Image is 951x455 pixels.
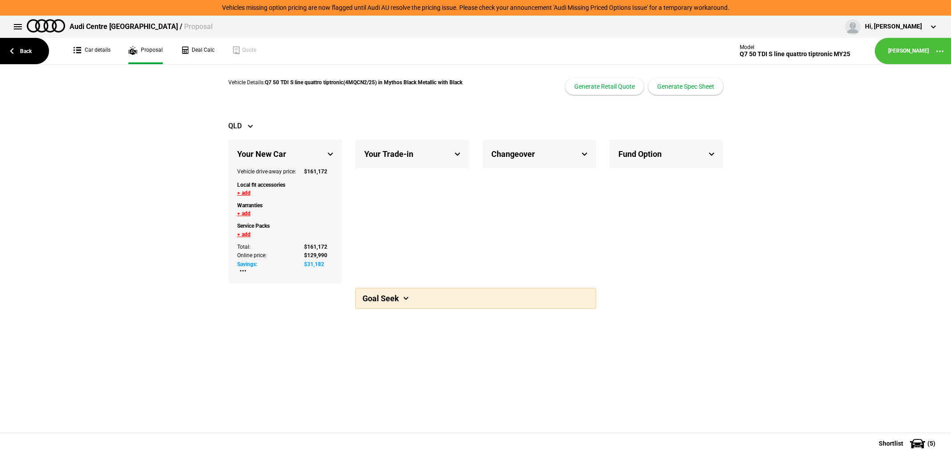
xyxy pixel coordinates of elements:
[304,168,327,175] strong: $ 161,172
[740,44,850,50] div: Model
[304,244,327,250] strong: $ 161,172
[565,78,644,95] button: Generate Retail Quote
[181,38,214,64] a: Deal Calc
[237,190,251,196] button: + add
[27,19,65,33] img: audi.png
[482,139,596,168] div: Changeover
[927,440,935,447] span: ( 5 )
[304,252,327,258] strong: $ 129,990
[648,78,723,95] button: Generate Spec Sheet
[237,232,251,237] button: + add
[237,168,305,175] div: Vehicle drive-away price:
[865,432,951,455] button: Shortlist(5)
[228,139,342,168] div: Your New Car
[304,261,324,267] strong: $ 31,182
[237,261,257,267] strong: Savings:
[74,38,111,64] a: Car details
[237,244,305,250] div: Total:
[228,117,723,135] div: QLD
[879,440,903,447] span: Shortlist
[265,79,462,86] strong: Q7 50 TDI S line quattro tiptronic(4MQCN2/25) in Mythos Black Metallic with Black
[228,79,462,94] div: Vehicle Details:
[237,182,285,188] strong: Local fit accessories
[237,252,305,258] div: Online price:
[356,288,596,308] div: Goal Seek
[888,47,929,55] a: [PERSON_NAME]
[237,223,270,229] strong: Service Packs
[740,50,850,58] div: Q7 50 TDI S line quattro tiptronic MY25
[184,22,213,31] span: Proposal
[609,139,723,168] div: Fund Option
[355,139,469,168] div: Your Trade-in
[237,211,251,216] button: + add
[929,40,951,62] button: ...
[70,22,213,32] div: Audi Centre [GEOGRAPHIC_DATA] /
[237,202,263,209] strong: Warranties
[865,22,922,31] div: Hi, [PERSON_NAME]
[128,38,163,64] a: Proposal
